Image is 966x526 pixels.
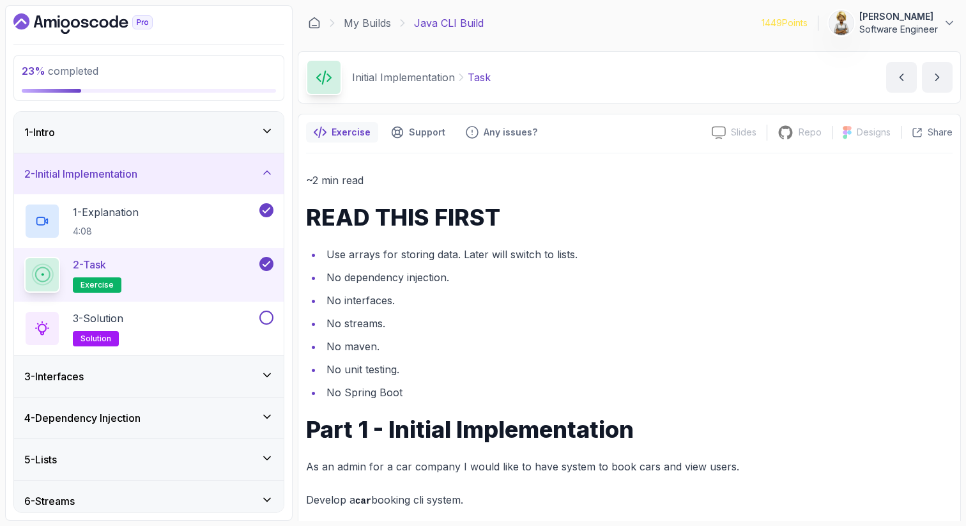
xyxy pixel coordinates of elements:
[14,356,284,397] button: 3-Interfaces
[22,65,98,77] span: completed
[323,383,953,401] li: No Spring Boot
[306,205,953,230] h1: READ THIS FIRST
[24,203,273,239] button: 1-Explanation4:08
[306,458,953,476] p: As an admin for a car company I would like to have system to book cars and view users.
[24,452,57,467] h3: 5 - Lists
[24,493,75,509] h3: 6 - Streams
[829,10,956,36] button: user profile image[PERSON_NAME]Software Engineer
[80,280,114,290] span: exercise
[901,126,953,139] button: Share
[14,439,284,480] button: 5-Lists
[886,62,917,93] button: previous content
[73,257,106,272] p: 2 - Task
[922,62,953,93] button: next content
[458,122,545,143] button: Feedback button
[308,17,321,29] a: Dashboard
[323,268,953,286] li: No dependency injection.
[857,126,891,139] p: Designs
[355,496,371,506] code: car
[22,65,45,77] span: 23 %
[829,11,854,35] img: user profile image
[352,70,455,85] p: Initial Implementation
[14,112,284,153] button: 1-Intro
[24,369,84,384] h3: 3 - Interfaces
[414,15,484,31] p: Java CLI Build
[306,171,953,189] p: ~2 min read
[332,126,371,139] p: Exercise
[323,337,953,355] li: No maven.
[468,70,491,85] p: Task
[323,360,953,378] li: No unit testing.
[409,126,445,139] p: Support
[24,257,273,293] button: 2-Taskexercise
[24,125,55,140] h3: 1 - Intro
[80,334,111,344] span: solution
[73,205,139,220] p: 1 - Explanation
[73,311,123,326] p: 3 - Solution
[306,417,953,442] h1: Part 1 - Initial Implementation
[323,314,953,332] li: No streams.
[323,245,953,263] li: Use arrays for storing data. Later will switch to lists.
[24,166,137,182] h3: 2 - Initial Implementation
[383,122,453,143] button: Support button
[14,481,284,522] button: 6-Streams
[731,126,756,139] p: Slides
[323,291,953,309] li: No interfaces.
[484,126,537,139] p: Any issues?
[14,398,284,438] button: 4-Dependency Injection
[799,126,822,139] p: Repo
[762,17,808,29] p: 1449 Points
[859,23,938,36] p: Software Engineer
[306,491,953,509] p: Develop a booking cli system.
[928,126,953,139] p: Share
[14,153,284,194] button: 2-Initial Implementation
[24,311,273,346] button: 3-Solutionsolution
[344,15,391,31] a: My Builds
[306,122,378,143] button: notes button
[13,13,182,34] a: Dashboard
[24,410,141,426] h3: 4 - Dependency Injection
[859,10,938,23] p: [PERSON_NAME]
[73,225,139,238] p: 4:08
